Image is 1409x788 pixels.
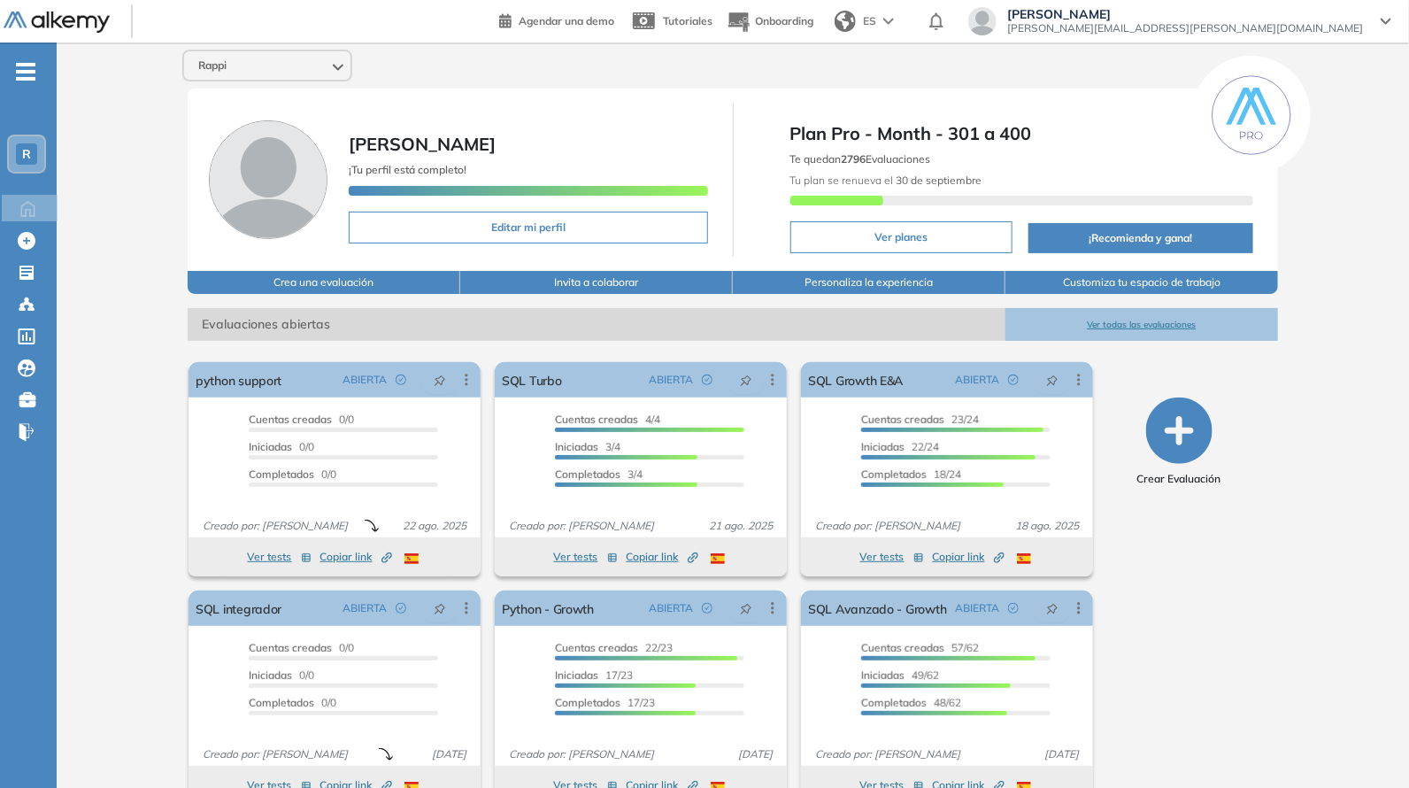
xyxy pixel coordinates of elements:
[249,668,292,682] span: Iniciadas
[396,518,474,534] span: 22 ago. 2025
[249,467,314,481] span: Completados
[555,467,643,481] span: 3/4
[861,467,927,481] span: Completados
[1005,271,1278,294] button: Customiza tu espacio de trabajo
[1005,308,1278,341] button: Ver todas las evaluaciones
[555,696,655,709] span: 17/23
[320,546,392,568] button: Copiar link
[1037,746,1086,762] span: [DATE]
[320,549,392,565] span: Copiar link
[727,594,766,622] button: pushpin
[343,372,387,388] span: ABIERTA
[555,440,598,453] span: Iniciadas
[22,147,31,161] span: R
[1007,7,1363,21] span: [PERSON_NAME]
[1028,223,1253,253] button: ¡Recomienda y gana!
[702,375,712,385] span: check-circle
[249,440,292,453] span: Iniciadas
[1033,366,1072,394] button: pushpin
[1017,553,1031,564] img: ESP
[861,641,979,654] span: 57/62
[627,549,698,565] span: Copiar link
[740,601,752,615] span: pushpin
[861,413,979,426] span: 23/24
[727,3,813,41] button: Onboarding
[420,594,459,622] button: pushpin
[861,440,905,453] span: Iniciadas
[861,413,944,426] span: Cuentas creadas
[861,467,961,481] span: 18/24
[198,58,227,73] span: Rappi
[249,413,354,426] span: 0/0
[861,696,927,709] span: Completados
[349,163,466,176] span: ¡Tu perfil está completo!
[555,696,620,709] span: Completados
[835,11,856,32] img: world
[554,546,618,568] button: Ver tests
[196,362,281,398] a: python support
[933,546,1005,568] button: Copiar link
[755,14,813,27] span: Onboarding
[196,518,355,534] span: Creado por: [PERSON_NAME]
[649,600,693,616] span: ABIERTA
[790,221,1012,253] button: Ver planes
[702,518,780,534] span: 21 ago. 2025
[860,546,924,568] button: Ver tests
[519,14,614,27] span: Agendar una demo
[894,174,982,187] b: 30 de septiembre
[343,600,387,616] span: ABIERTA
[1046,373,1059,387] span: pushpin
[863,13,876,29] span: ES
[627,546,698,568] button: Copiar link
[1033,594,1072,622] button: pushpin
[420,366,459,394] button: pushpin
[396,375,406,385] span: check-circle
[502,746,661,762] span: Creado por: [PERSON_NAME]
[955,600,999,616] span: ABIERTA
[249,696,314,709] span: Completados
[790,174,982,187] span: Tu plan se renueva el
[188,308,1005,341] span: Evaluaciones abiertas
[727,366,766,394] button: pushpin
[460,271,733,294] button: Invita a colaborar
[404,553,419,564] img: ESP
[1008,518,1086,534] span: 18 ago. 2025
[808,746,967,762] span: Creado por: [PERSON_NAME]
[249,467,336,481] span: 0/0
[196,591,281,626] a: SQL integrador
[808,518,967,534] span: Creado por: [PERSON_NAME]
[349,212,708,243] button: Editar mi perfil
[499,9,614,30] a: Agendar una demo
[555,641,673,654] span: 22/23
[425,746,474,762] span: [DATE]
[740,373,752,387] span: pushpin
[808,362,903,398] a: SQL Growth E&A
[555,641,638,654] span: Cuentas creadas
[209,120,327,239] img: Foto de perfil
[790,120,1254,147] span: Plan Pro - Month - 301 a 400
[555,467,620,481] span: Completados
[434,601,446,615] span: pushpin
[1007,21,1363,35] span: [PERSON_NAME][EMAIL_ADDRESS][PERSON_NAME][DOMAIN_NAME]
[883,18,894,25] img: arrow
[4,12,110,34] img: Logo
[16,70,35,73] i: -
[249,668,314,682] span: 0/0
[842,152,866,166] b: 2796
[1046,601,1059,615] span: pushpin
[933,549,1005,565] span: Copiar link
[1008,375,1019,385] span: check-circle
[249,641,332,654] span: Cuentas creadas
[955,372,999,388] span: ABIERTA
[731,746,780,762] span: [DATE]
[861,668,905,682] span: Iniciadas
[188,271,460,294] button: Crea una evaluación
[808,591,946,626] a: SQL Avanzado - Growth
[502,362,562,398] a: SQL Turbo
[861,641,944,654] span: Cuentas creadas
[861,440,939,453] span: 22/24
[861,696,961,709] span: 48/62
[555,413,638,426] span: Cuentas creadas
[790,152,931,166] span: Te quedan Evaluaciones
[702,603,712,614] span: check-circle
